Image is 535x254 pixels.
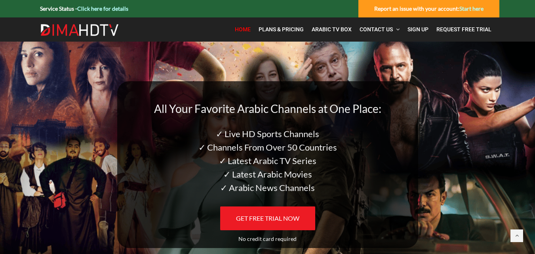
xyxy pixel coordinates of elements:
[374,5,484,12] strong: Report an issue with your account:
[259,26,304,32] span: Plans & Pricing
[236,214,299,222] span: GET FREE TRIAL NOW
[154,102,381,115] span: All Your Favorite Arabic Channels at One Place:
[198,142,337,153] span: ✓ Channels From Over 50 Countries
[40,5,128,12] strong: Service Status -
[255,21,308,38] a: Plans & Pricing
[223,169,312,180] span: ✓ Latest Arabic Movies
[436,26,491,32] span: Request Free Trial
[77,5,128,12] a: Click here for details
[312,26,352,32] span: Arabic TV Box
[404,21,432,38] a: Sign Up
[219,155,316,166] span: ✓ Latest Arabic TV Series
[220,206,315,230] a: GET FREE TRIAL NOW
[356,21,404,38] a: Contact Us
[40,24,119,36] img: Dima HDTV
[459,5,484,12] a: Start here
[216,128,319,139] span: ✓ Live HD Sports Channels
[220,182,315,193] span: ✓ Arabic News Channels
[407,26,428,32] span: Sign Up
[360,26,393,32] span: Contact Us
[238,235,297,242] span: No credit card required
[432,21,495,38] a: Request Free Trial
[235,26,251,32] span: Home
[231,21,255,38] a: Home
[510,229,523,242] a: Back to top
[308,21,356,38] a: Arabic TV Box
